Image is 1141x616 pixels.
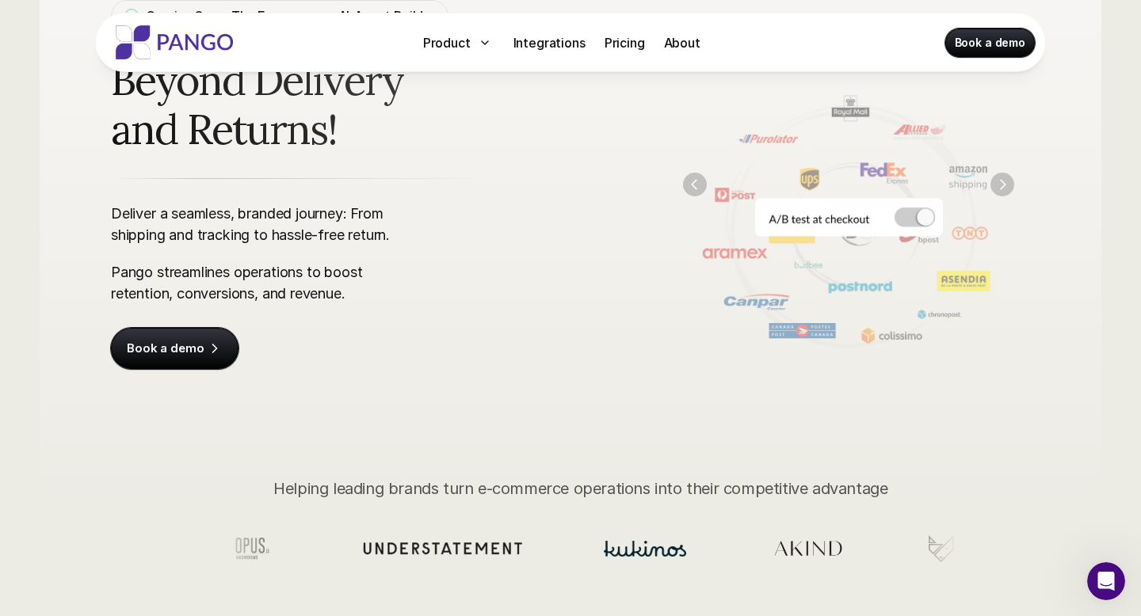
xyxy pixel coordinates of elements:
[990,173,1014,196] button: Next
[605,33,645,52] p: Pricing
[111,261,404,304] p: Pango streamlines operations to boost retention, conversions, and revenue.
[1087,562,1125,600] iframe: Intercom live chat
[127,340,204,356] p: Book a demo
[111,328,239,369] a: Book a demo
[423,33,471,52] p: Product
[598,30,651,55] a: Pricing
[945,29,1035,57] a: Book a demo
[990,173,1014,196] img: Next Arrow
[683,173,707,196] img: Back Arrow
[111,203,404,245] p: Deliver a seamless, branded journey: From shipping and tracking to hassle-free return.
[955,35,1025,51] p: Book a demo
[667,1,1030,367] img: Delivery and shipping management software doing A/B testing at the checkout for different carrier...
[664,33,700,52] p: About
[111,55,599,154] span: Beyond Delivery and Returns!
[658,30,707,55] a: About
[507,30,592,55] a: Integrations
[683,173,707,196] button: Previous
[513,33,586,52] p: Integrations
